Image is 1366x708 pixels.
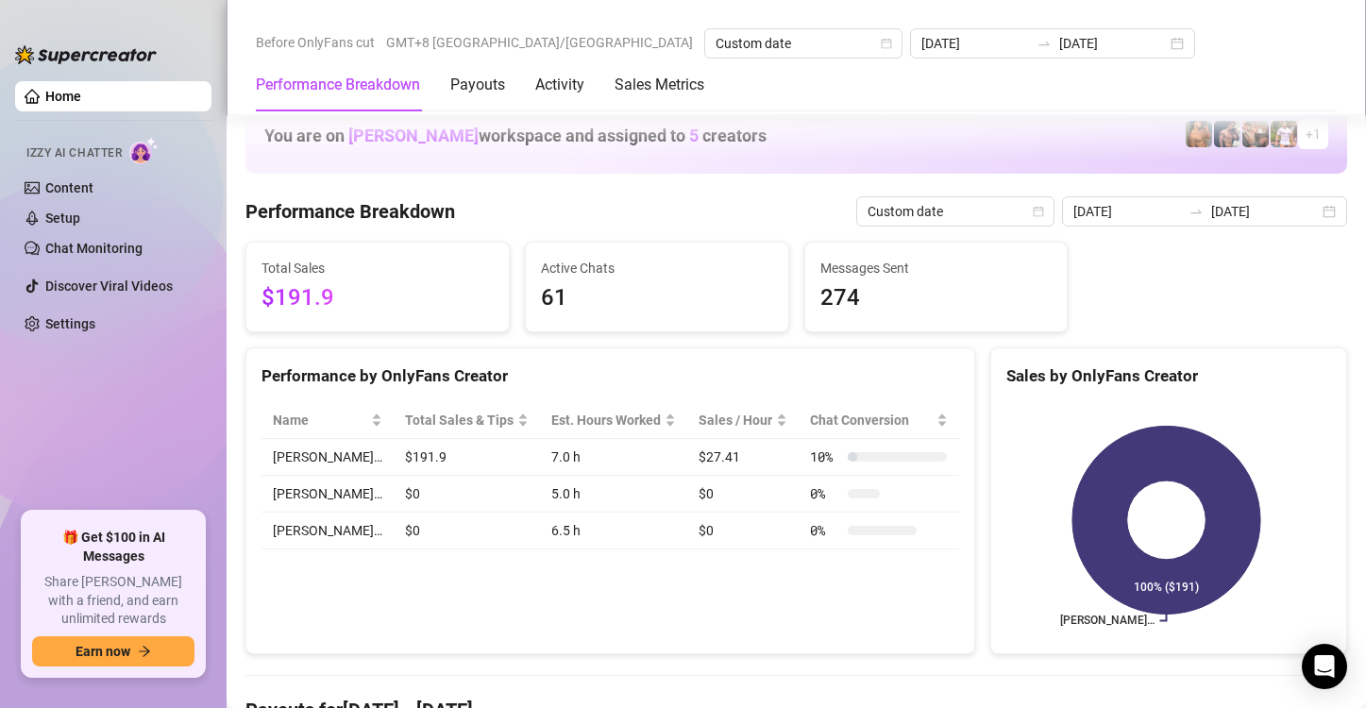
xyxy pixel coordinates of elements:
[245,198,455,225] h4: Performance Breakdown
[820,258,1053,278] span: Messages Sent
[261,363,959,389] div: Performance by OnlyFans Creator
[45,180,93,195] a: Content
[1073,201,1181,222] input: Start date
[1189,204,1204,219] span: to
[45,211,80,226] a: Setup
[689,126,699,145] span: 5
[15,45,157,64] img: logo-BBDzfeDw.svg
[45,316,95,331] a: Settings
[256,28,375,57] span: Before OnlyFans cut
[394,439,540,476] td: $191.9
[687,476,799,513] td: $0
[541,280,773,316] span: 61
[138,645,151,658] span: arrow-right
[810,520,840,541] span: 0 %
[261,513,394,549] td: [PERSON_NAME]…
[868,197,1043,226] span: Custom date
[1306,124,1321,144] span: + 1
[394,513,540,549] td: $0
[799,402,958,439] th: Chat Conversion
[810,483,840,504] span: 0 %
[45,278,173,294] a: Discover Viral Videos
[32,636,194,666] button: Earn nowarrow-right
[405,410,514,430] span: Total Sales & Tips
[1006,363,1331,389] div: Sales by OnlyFans Creator
[261,258,494,278] span: Total Sales
[1186,121,1212,147] img: JG
[386,28,693,57] span: GMT+8 [GEOGRAPHIC_DATA]/[GEOGRAPHIC_DATA]
[820,280,1053,316] span: 274
[541,258,773,278] span: Active Chats
[450,74,505,96] div: Payouts
[687,439,799,476] td: $27.41
[687,402,799,439] th: Sales / Hour
[716,29,891,58] span: Custom date
[256,74,420,96] div: Performance Breakdown
[540,439,687,476] td: 7.0 h
[261,402,394,439] th: Name
[32,573,194,629] span: Share [PERSON_NAME] with a friend, and earn unlimited rewards
[1033,206,1044,217] span: calendar
[129,137,159,164] img: AI Chatter
[1214,121,1240,147] img: Axel
[261,439,394,476] td: [PERSON_NAME]…
[1242,121,1269,147] img: Osvaldo
[261,280,494,316] span: $191.9
[540,476,687,513] td: 5.0 h
[551,410,661,430] div: Est. Hours Worked
[540,513,687,549] td: 6.5 h
[1037,36,1052,51] span: swap-right
[699,410,772,430] span: Sales / Hour
[810,410,932,430] span: Chat Conversion
[76,644,130,659] span: Earn now
[615,74,704,96] div: Sales Metrics
[261,476,394,513] td: [PERSON_NAME]…
[535,74,584,96] div: Activity
[1059,33,1167,54] input: End date
[810,447,840,467] span: 10 %
[273,410,367,430] span: Name
[1302,644,1347,689] div: Open Intercom Messenger
[881,38,892,49] span: calendar
[26,144,122,162] span: Izzy AI Chatter
[264,126,767,146] h1: You are on workspace and assigned to creators
[45,89,81,104] a: Home
[1271,121,1297,147] img: Hector
[394,476,540,513] td: $0
[1059,615,1154,628] text: [PERSON_NAME]…
[687,513,799,549] td: $0
[394,402,540,439] th: Total Sales & Tips
[32,529,194,565] span: 🎁 Get $100 in AI Messages
[921,33,1029,54] input: Start date
[1211,201,1319,222] input: End date
[1189,204,1204,219] span: swap-right
[45,241,143,256] a: Chat Monitoring
[1037,36,1052,51] span: to
[348,126,479,145] span: [PERSON_NAME]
